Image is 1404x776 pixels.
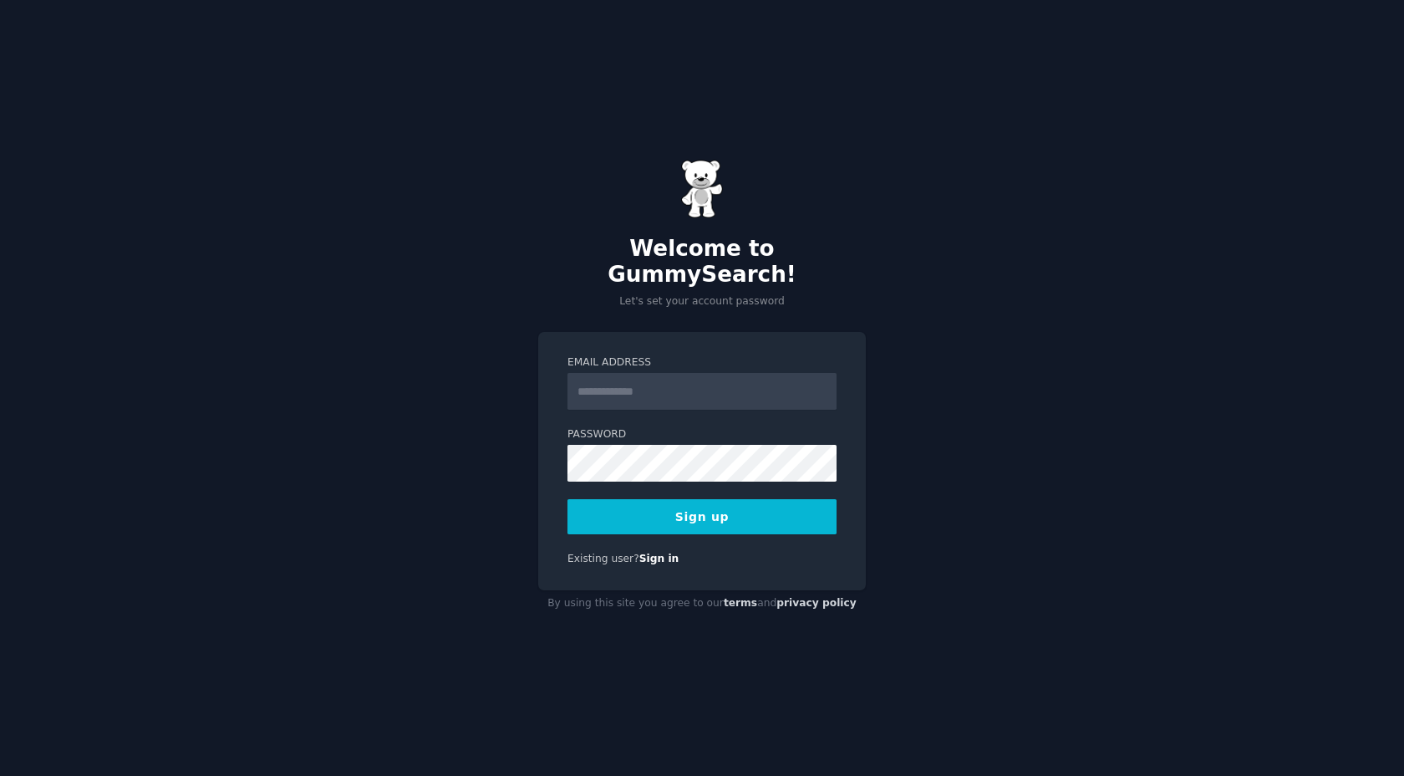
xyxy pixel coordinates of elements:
h2: Welcome to GummySearch! [538,236,866,288]
img: Gummy Bear [681,160,723,218]
a: Sign in [639,553,679,564]
p: Let's set your account password [538,294,866,309]
a: privacy policy [776,597,857,609]
button: Sign up [567,499,837,534]
div: By using this site you agree to our and [538,590,866,617]
a: terms [724,597,757,609]
label: Email Address [567,355,837,370]
label: Password [567,427,837,442]
span: Existing user? [567,553,639,564]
